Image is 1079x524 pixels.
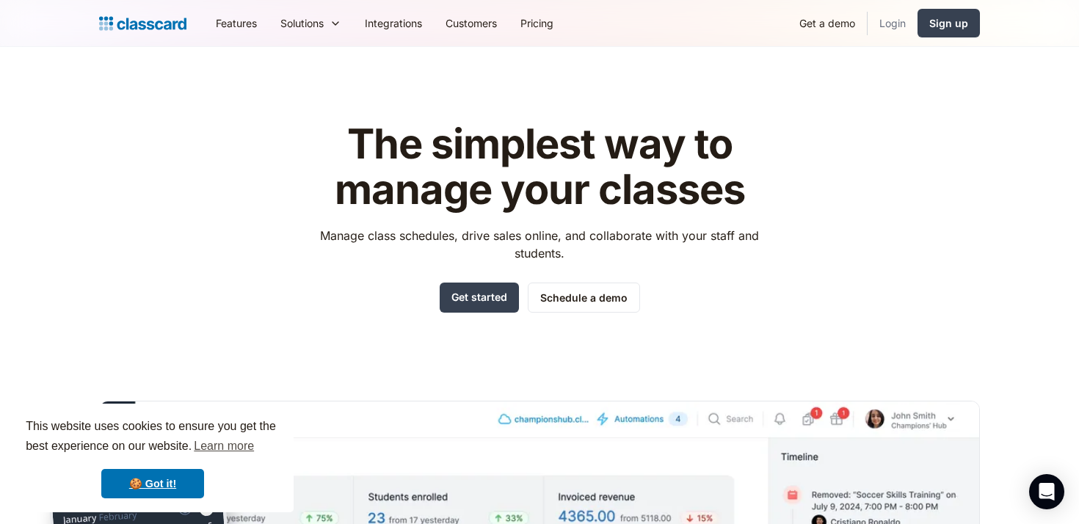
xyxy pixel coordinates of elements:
[788,7,867,40] a: Get a demo
[280,15,324,31] div: Solutions
[307,122,773,212] h1: The simplest way to manage your classes
[204,7,269,40] a: Features
[929,15,968,31] div: Sign up
[509,7,565,40] a: Pricing
[434,7,509,40] a: Customers
[269,7,353,40] div: Solutions
[12,404,294,512] div: cookieconsent
[307,227,773,262] p: Manage class schedules, drive sales online, and collaborate with your staff and students.
[1029,474,1064,509] div: Open Intercom Messenger
[192,435,256,457] a: learn more about cookies
[99,13,186,34] a: home
[918,9,980,37] a: Sign up
[101,469,204,498] a: dismiss cookie message
[868,7,918,40] a: Login
[440,283,519,313] a: Get started
[528,283,640,313] a: Schedule a demo
[353,7,434,40] a: Integrations
[26,418,280,457] span: This website uses cookies to ensure you get the best experience on our website.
